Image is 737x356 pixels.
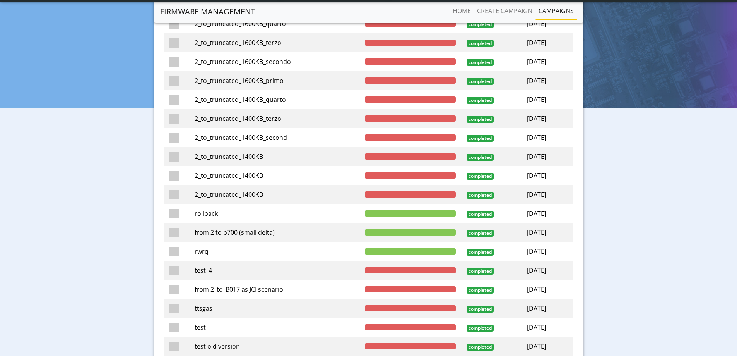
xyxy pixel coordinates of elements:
td: test_4 [190,261,360,280]
td: 2_to_truncated_1600KB_quarto [190,14,360,33]
td: [DATE] [500,166,573,185]
span: completed [467,287,494,294]
td: 2_to_truncated_1400KB [190,166,360,185]
td: 2_to_truncated_1600KB_terzo [190,33,360,52]
td: [DATE] [500,52,573,71]
span: completed [467,173,494,180]
td: [DATE] [500,185,573,204]
td: 2_to_truncated_1400KB_second [190,128,360,147]
td: [DATE] [500,147,573,166]
td: test old version [190,337,360,356]
span: completed [467,40,494,47]
span: completed [467,230,494,237]
td: from 2_to_B017 as JCI scenario [190,280,360,299]
td: [DATE] [500,337,573,356]
td: [DATE] [500,204,573,223]
a: Campaigns [535,3,577,19]
span: completed [467,306,494,313]
span: completed [467,21,494,28]
td: [DATE] [500,128,573,147]
span: completed [467,325,494,332]
span: completed [467,344,494,351]
td: [DATE] [500,33,573,52]
td: [DATE] [500,90,573,109]
span: completed [467,135,494,142]
span: completed [467,116,494,123]
td: [DATE] [500,71,573,90]
span: completed [467,78,494,85]
td: 2_to_truncated_1400KB [190,185,360,204]
td: [DATE] [500,109,573,128]
td: rwrq [190,242,360,261]
td: test [190,318,360,337]
span: completed [467,154,494,161]
td: [DATE] [500,280,573,299]
td: 2_to_truncated_1400KB_terzo [190,109,360,128]
td: rollback [190,204,360,223]
td: [DATE] [500,318,573,337]
td: [DATE] [500,261,573,280]
td: 2_to_truncated_1400KB [190,147,360,166]
td: [DATE] [500,14,573,33]
td: [DATE] [500,223,573,242]
span: completed [467,268,494,275]
a: Home [450,3,474,19]
td: 2_to_truncated_1400KB_quarto [190,90,360,109]
td: [DATE] [500,242,573,261]
span: completed [467,211,494,218]
span: completed [467,249,494,256]
span: completed [467,192,494,199]
span: completed [467,97,494,104]
a: Create campaign [474,3,535,19]
td: 2_to_truncated_1600KB_primo [190,71,360,90]
span: completed [467,59,494,66]
td: from 2 to b700 (small delta) [190,223,360,242]
td: [DATE] [500,299,573,318]
td: ttsgas [190,299,360,318]
a: Firmware management [160,4,255,19]
td: 2_to_truncated_1600KB_secondo [190,52,360,71]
